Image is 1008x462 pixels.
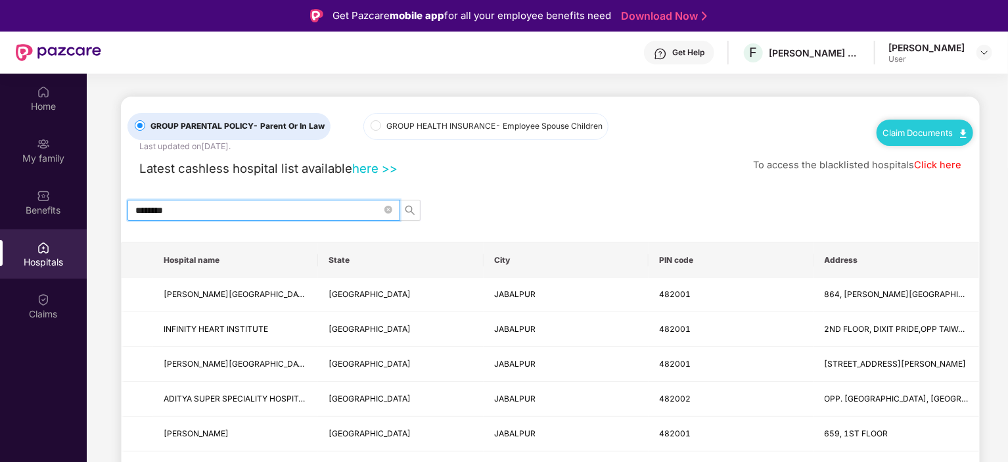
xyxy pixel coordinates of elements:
[139,140,231,152] div: Last updated on [DATE] .
[37,293,50,306] img: svg+xml;base64,PHN2ZyBpZD0iQ2xhaW0iIHhtbG5zPSJodHRwOi8vd3d3LnczLm9yZy8yMDAwL3N2ZyIgd2lkdGg9IjIwIi...
[888,41,965,54] div: [PERSON_NAME]
[329,289,411,299] span: [GEOGRAPHIC_DATA]
[494,394,536,404] span: JABALPUR
[960,129,967,138] img: svg+xml;base64,PHN2ZyB4bWxucz0iaHR0cDovL3d3dy53My5vcmcvMjAwMC9zdmciIHdpZHRoPSIxMC40IiBoZWlnaHQ9Ij...
[153,417,318,451] td: DAKSH NETRALAYA
[37,137,50,150] img: svg+xml;base64,PHN2ZyB3aWR0aD0iMjAiIGhlaWdodD0iMjAiIHZpZXdCb3g9IjAgMCAyMCAyMCIgZmlsbD0ibm9uZSIgeG...
[318,243,483,278] th: State
[153,347,318,382] td: CHHAVI EYE HOSPITAL
[253,121,325,131] span: - Parent Or In Law
[659,324,691,334] span: 482001
[769,47,861,59] div: [PERSON_NAME] CONSULTANTS PRIVATE LIMITED
[979,47,990,58] img: svg+xml;base64,PHN2ZyBpZD0iRHJvcGRvd24tMzJ4MzIiIHhtbG5zPSJodHRwOi8vd3d3LnczLm9yZy8yMDAwL3N2ZyIgd2...
[329,428,411,438] span: [GEOGRAPHIC_DATA]
[164,394,397,404] span: ADITYA SUPER SPECIALITY HOSPITAL AND TRAUMA CENTRE
[384,204,392,216] span: close-circle
[400,205,420,216] span: search
[825,359,967,369] span: [STREET_ADDRESS][PERSON_NAME]
[888,54,965,64] div: User
[814,382,979,417] td: OPP. LITTLE KINGDOM SCHOOL, MLB SCHOOL ROAD
[37,241,50,254] img: svg+xml;base64,PHN2ZyBpZD0iSG9zcGl0YWxzIiB4bWxucz0iaHR0cDovL3d3dy53My5vcmcvMjAwMC9zdmciIHdpZHRoPS...
[484,382,649,417] td: JABALPUR
[494,359,536,369] span: JABALPUR
[753,159,914,171] span: To access the blacklisted hospitals
[659,394,691,404] span: 482002
[37,85,50,99] img: svg+xml;base64,PHN2ZyBpZD0iSG9tZSIgeG1sbnM9Imh0dHA6Ly93d3cudzMub3JnLzIwMDAvc3ZnIiB3aWR0aD0iMjAiIG...
[164,289,414,299] span: [PERSON_NAME][GEOGRAPHIC_DATA] AND [GEOGRAPHIC_DATA]
[139,161,352,175] span: Latest cashless hospital list available
[494,289,536,299] span: JABALPUR
[352,161,398,175] a: here >>
[814,417,979,451] td: 659, 1ST FLOOR
[332,8,611,24] div: Get Pazcare for all your employee benefits need
[16,44,101,61] img: New Pazcare Logo
[153,382,318,417] td: ADITYA SUPER SPECIALITY HOSPITAL AND TRAUMA CENTRE
[494,428,536,438] span: JABALPUR
[37,189,50,202] img: svg+xml;base64,PHN2ZyBpZD0iQmVuZWZpdHMiIHhtbG5zPSJodHRwOi8vd3d3LnczLm9yZy8yMDAwL3N2ZyIgd2lkdGg9Ij...
[814,347,979,382] td: 2567, GAT NO-2, TELECOM FACTORY, WRIGHT TOWN, MADAN MAHAL STATION ROAD
[381,120,608,133] span: GROUP HEALTH INSURANCE
[329,359,411,369] span: [GEOGRAPHIC_DATA]
[672,47,704,58] div: Get Help
[153,243,318,278] th: Hospital name
[484,312,649,347] td: JABALPUR
[495,121,603,131] span: - Employee Spouse Children
[484,417,649,451] td: JABALPUR
[814,312,979,347] td: 2ND FLOOR, DIXIT PRIDE,OPP TAIWALI PETROL PUMP, NAPIER TOWN, JABALPUR
[310,9,323,22] img: Logo
[384,206,392,214] span: close-circle
[164,359,311,369] span: [PERSON_NAME][GEOGRAPHIC_DATA]
[329,394,411,404] span: [GEOGRAPHIC_DATA]
[153,312,318,347] td: INFINITY HEART INSTITUTE
[318,347,483,382] td: MADHYA PRADESH
[318,382,483,417] td: MADHYA PRADESH
[825,428,888,438] span: 659, 1ST FLOOR
[814,243,979,278] th: Address
[329,324,411,334] span: [GEOGRAPHIC_DATA]
[750,45,758,60] span: F
[400,200,421,221] button: search
[318,417,483,451] td: MADHYA PRADESH
[914,159,961,171] a: Click here
[494,324,536,334] span: JABALPUR
[318,312,483,347] td: MADHYA PRADESH
[702,9,707,23] img: Stroke
[814,278,979,313] td: 864, NAPIER TOWN
[621,9,703,23] a: Download Now
[164,428,229,438] span: [PERSON_NAME]
[164,324,268,334] span: INFINITY HEART INSTITUTE
[654,47,667,60] img: svg+xml;base64,PHN2ZyBpZD0iSGVscC0zMngzMiIgeG1sbnM9Imh0dHA6Ly93d3cudzMub3JnLzIwMDAvc3ZnIiB3aWR0aD...
[825,255,969,266] span: Address
[145,120,330,133] span: GROUP PARENTAL POLICY
[318,278,483,313] td: MADHYA PRADESH
[659,359,691,369] span: 482001
[484,278,649,313] td: JABALPUR
[649,243,813,278] th: PIN code
[484,347,649,382] td: JABALPUR
[883,127,967,138] a: Claim Documents
[659,289,691,299] span: 482001
[390,9,444,22] strong: mobile app
[164,255,308,266] span: Hospital name
[825,289,992,299] span: 864, [PERSON_NAME][GEOGRAPHIC_DATA]
[153,278,318,313] td: SARVODAY HOSPITAL AND RESEARCHN CENTRE
[484,243,649,278] th: City
[659,428,691,438] span: 482001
